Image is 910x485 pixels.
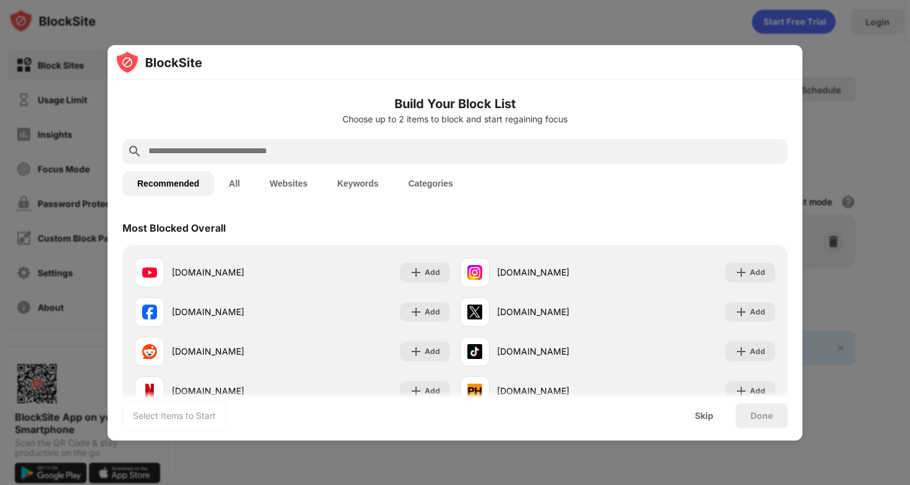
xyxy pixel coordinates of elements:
div: [DOMAIN_NAME] [497,305,618,318]
button: Categories [393,171,467,196]
div: [DOMAIN_NAME] [172,384,292,397]
img: favicons [467,305,482,319]
div: Add [425,345,440,358]
img: favicons [142,344,157,359]
button: Keywords [322,171,393,196]
div: [DOMAIN_NAME] [172,266,292,279]
div: Skip [695,411,713,421]
div: Select Items to Start [133,410,216,422]
img: favicons [142,265,157,280]
img: logo-blocksite.svg [115,50,202,75]
img: favicons [467,384,482,399]
div: Done [751,411,773,421]
div: Most Blocked Overall [122,222,226,234]
img: favicons [467,265,482,280]
div: [DOMAIN_NAME] [497,266,618,279]
h6: Build Your Block List [122,95,788,113]
div: [DOMAIN_NAME] [172,345,292,358]
button: Websites [255,171,322,196]
div: Add [750,306,765,318]
img: favicons [142,305,157,319]
div: Add [750,345,765,358]
div: Add [750,385,765,397]
div: Add [425,266,440,279]
img: favicons [467,344,482,359]
img: search.svg [127,144,142,159]
div: [DOMAIN_NAME] [172,305,292,318]
button: Recommended [122,171,214,196]
div: Add [750,266,765,279]
div: Add [425,306,440,318]
button: All [214,171,255,196]
img: favicons [142,384,157,399]
div: Choose up to 2 items to block and start regaining focus [122,114,788,124]
div: [DOMAIN_NAME] [497,345,618,358]
div: Add [425,385,440,397]
div: [DOMAIN_NAME] [497,384,618,397]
